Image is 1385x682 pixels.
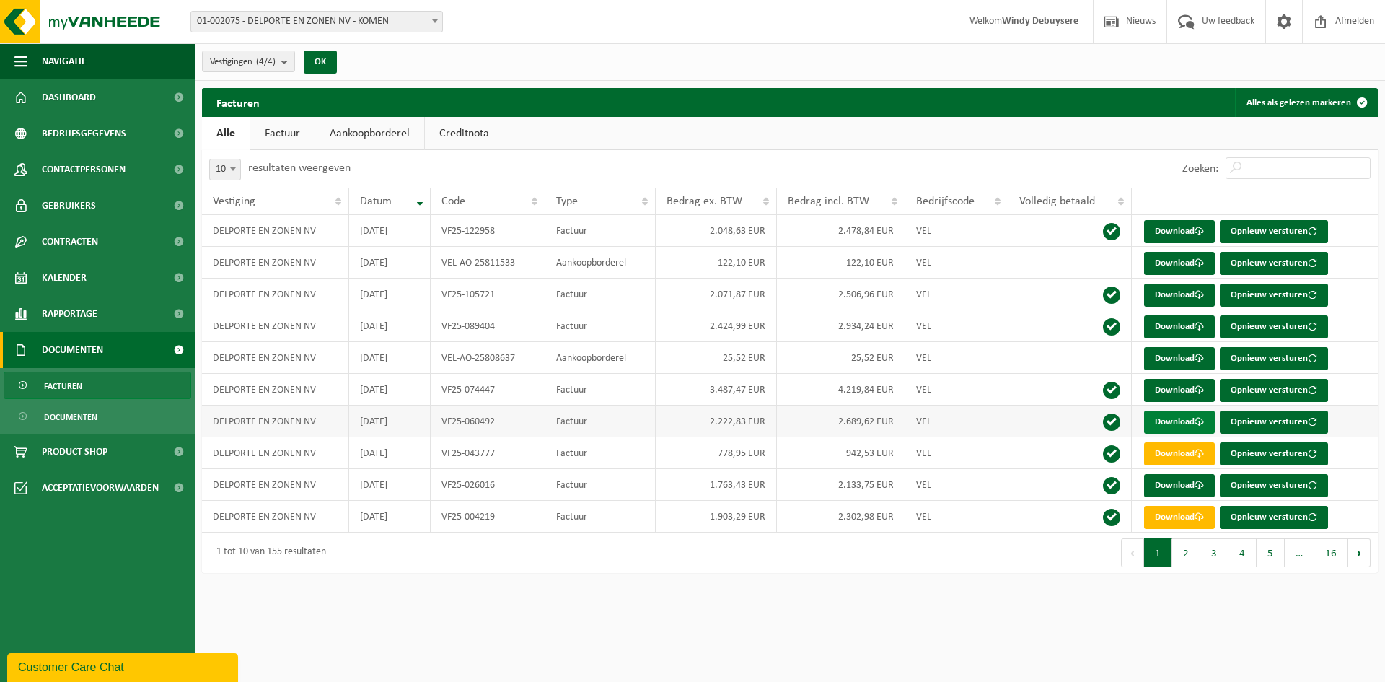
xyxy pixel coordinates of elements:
td: Factuur [545,406,656,437]
td: [DATE] [349,437,431,469]
td: VEL [905,469,1008,501]
a: Download [1144,411,1215,434]
a: Factuur [250,117,315,150]
td: VF25-004219 [431,501,545,533]
td: VEL [905,215,1008,247]
td: [DATE] [349,310,431,342]
button: 5 [1257,538,1285,567]
td: 2.048,63 EUR [656,215,777,247]
label: resultaten weergeven [248,162,351,174]
td: 778,95 EUR [656,437,777,469]
td: DELPORTE EN ZONEN NV [202,247,349,279]
span: Vestigingen [210,51,276,73]
count: (4/4) [256,57,276,66]
td: 2.302,98 EUR [777,501,905,533]
td: VEL [905,437,1008,469]
td: 25,52 EUR [656,342,777,374]
a: Download [1144,506,1215,529]
button: Opnieuw versturen [1220,411,1328,434]
span: Datum [360,196,392,207]
td: DELPORTE EN ZONEN NV [202,469,349,501]
td: Factuur [545,469,656,501]
a: Creditnota [425,117,504,150]
td: 25,52 EUR [777,342,905,374]
span: Bedrag ex. BTW [667,196,742,207]
button: Opnieuw versturen [1220,315,1328,338]
a: Alle [202,117,250,150]
iframe: chat widget [7,650,241,682]
td: VEL-AO-25808637 [431,342,545,374]
a: Documenten [4,403,191,430]
a: Download [1144,474,1215,497]
a: Download [1144,315,1215,338]
td: Factuur [545,279,656,310]
span: Contactpersonen [42,152,126,188]
span: Bedrag incl. BTW [788,196,869,207]
td: VF25-074447 [431,374,545,406]
button: Opnieuw versturen [1220,220,1328,243]
td: DELPORTE EN ZONEN NV [202,215,349,247]
button: Opnieuw versturen [1220,284,1328,307]
span: Facturen [44,372,82,400]
button: 16 [1314,538,1348,567]
label: Zoeken: [1182,163,1218,175]
a: Download [1144,252,1215,275]
td: Factuur [545,501,656,533]
td: [DATE] [349,501,431,533]
span: Gebruikers [42,188,96,224]
td: 2.133,75 EUR [777,469,905,501]
td: 3.487,47 EUR [656,374,777,406]
button: 4 [1228,538,1257,567]
span: Vestiging [213,196,255,207]
td: 4.219,84 EUR [777,374,905,406]
td: VEL [905,406,1008,437]
td: [DATE] [349,469,431,501]
td: [DATE] [349,247,431,279]
td: Factuur [545,215,656,247]
td: VF25-089404 [431,310,545,342]
td: VEL [905,374,1008,406]
span: Documenten [42,332,103,368]
h2: Facturen [202,88,274,116]
button: Alles als gelezen markeren [1235,88,1376,117]
button: OK [304,51,337,74]
td: Factuur [545,437,656,469]
td: [DATE] [349,342,431,374]
td: 2.478,84 EUR [777,215,905,247]
a: Aankoopborderel [315,117,424,150]
td: 1.763,43 EUR [656,469,777,501]
td: 942,53 EUR [777,437,905,469]
td: [DATE] [349,215,431,247]
td: VEL [905,342,1008,374]
span: 01-002075 - DELPORTE EN ZONEN NV - KOMEN [190,11,443,32]
td: DELPORTE EN ZONEN NV [202,310,349,342]
button: Previous [1121,538,1144,567]
td: [DATE] [349,374,431,406]
button: 3 [1200,538,1228,567]
td: Aankoopborderel [545,342,656,374]
span: Contracten [42,224,98,260]
button: Opnieuw versturen [1220,347,1328,370]
td: 2.071,87 EUR [656,279,777,310]
td: DELPORTE EN ZONEN NV [202,501,349,533]
button: Opnieuw versturen [1220,474,1328,497]
td: VF25-026016 [431,469,545,501]
td: VF25-060492 [431,406,545,437]
td: 2.506,96 EUR [777,279,905,310]
span: … [1285,538,1314,567]
button: Vestigingen(4/4) [202,51,295,72]
a: Download [1144,220,1215,243]
td: 2.689,62 EUR [777,406,905,437]
a: Download [1144,284,1215,307]
span: Navigatie [42,43,87,79]
td: VF25-122958 [431,215,545,247]
td: DELPORTE EN ZONEN NV [202,342,349,374]
td: VEL-AO-25811533 [431,247,545,279]
td: Factuur [545,374,656,406]
td: 2.222,83 EUR [656,406,777,437]
button: Opnieuw versturen [1220,379,1328,402]
a: Facturen [4,372,191,399]
td: VF25-043777 [431,437,545,469]
td: VEL [905,279,1008,310]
